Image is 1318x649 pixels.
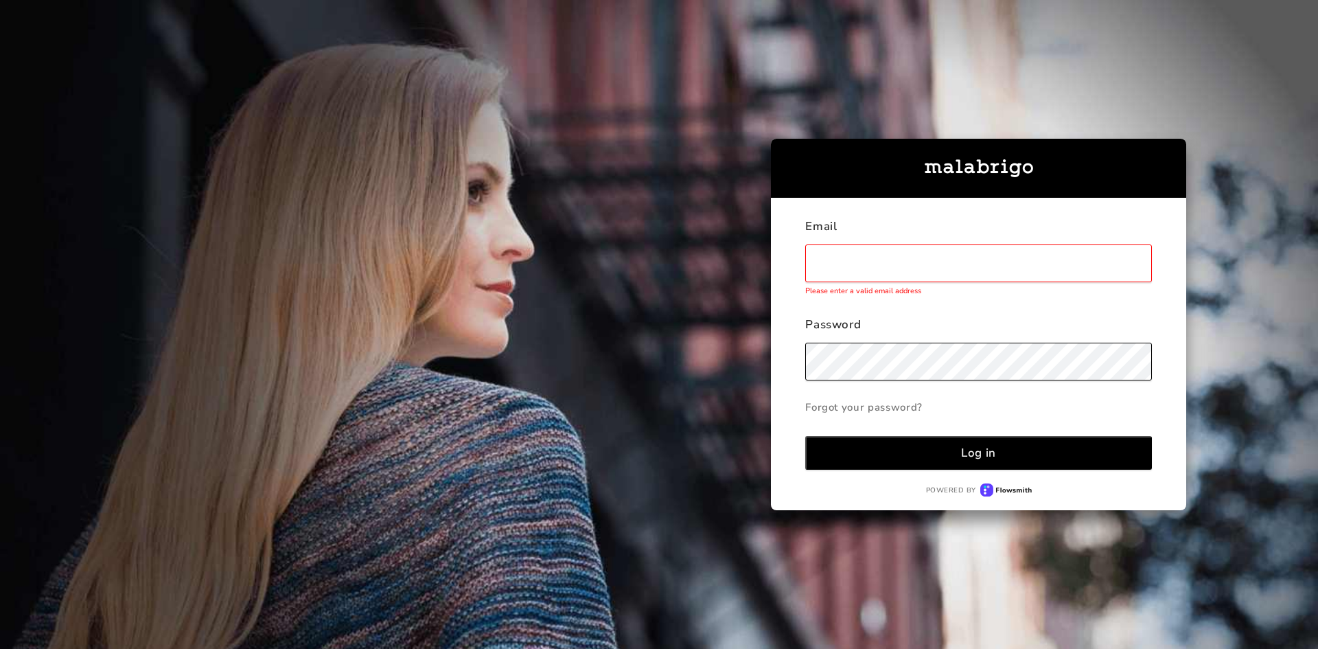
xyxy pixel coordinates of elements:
[805,436,1152,470] button: Log in
[805,394,1152,421] a: Forgot your password?
[805,483,1152,497] a: Powered byFlowsmith logo
[980,483,1032,497] img: Flowsmith logo
[805,286,1152,296] div: Please enter a valid email address
[805,218,1152,244] div: Email
[925,159,1033,177] img: malabrigo-logo
[805,317,1152,343] div: Password
[961,445,996,461] div: Log in
[926,486,976,495] p: Powered by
